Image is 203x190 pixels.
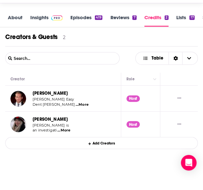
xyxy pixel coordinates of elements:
div: Creator [10,75,25,83]
a: Episodes419 [70,14,102,27]
button: Choose View [135,52,198,65]
div: Add Creators [5,137,198,149]
button: Show More Button [175,121,184,128]
a: [PERSON_NAME] [33,90,68,96]
div: 17 [189,15,195,20]
span: Table [152,56,163,61]
h1: Morbidology Creators & Guests [5,33,58,41]
img: Podchaser Pro [51,15,63,20]
a: InsightsPodchaser Pro [30,14,63,27]
span: Dent [PERSON_NAME] [33,102,75,107]
a: About [8,14,22,27]
span: [PERSON_NAME] Easy [33,97,74,102]
button: Show More Button [175,95,184,102]
span: [PERSON_NAME] is [33,123,69,128]
span: ...More [57,128,70,133]
img: Emily G. Thompson [10,116,26,132]
button: Column Actions [151,75,159,83]
div: 2 [63,34,65,40]
div: Host [126,121,140,128]
div: Host [126,95,140,102]
div: Sort Direction [168,52,182,64]
a: Credits2 [144,14,168,27]
a: Lists17 [176,14,195,27]
div: 7 [132,15,136,20]
a: [PERSON_NAME] [33,116,68,122]
div: Open Intercom Messenger [181,155,196,170]
div: 419 [95,15,102,20]
div: 2 [165,15,168,20]
span: an investigati [33,128,57,132]
img: Josh Lucas [10,91,26,106]
a: Reviews7 [110,14,136,27]
span: ...More [76,102,89,107]
div: Role [126,75,136,83]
